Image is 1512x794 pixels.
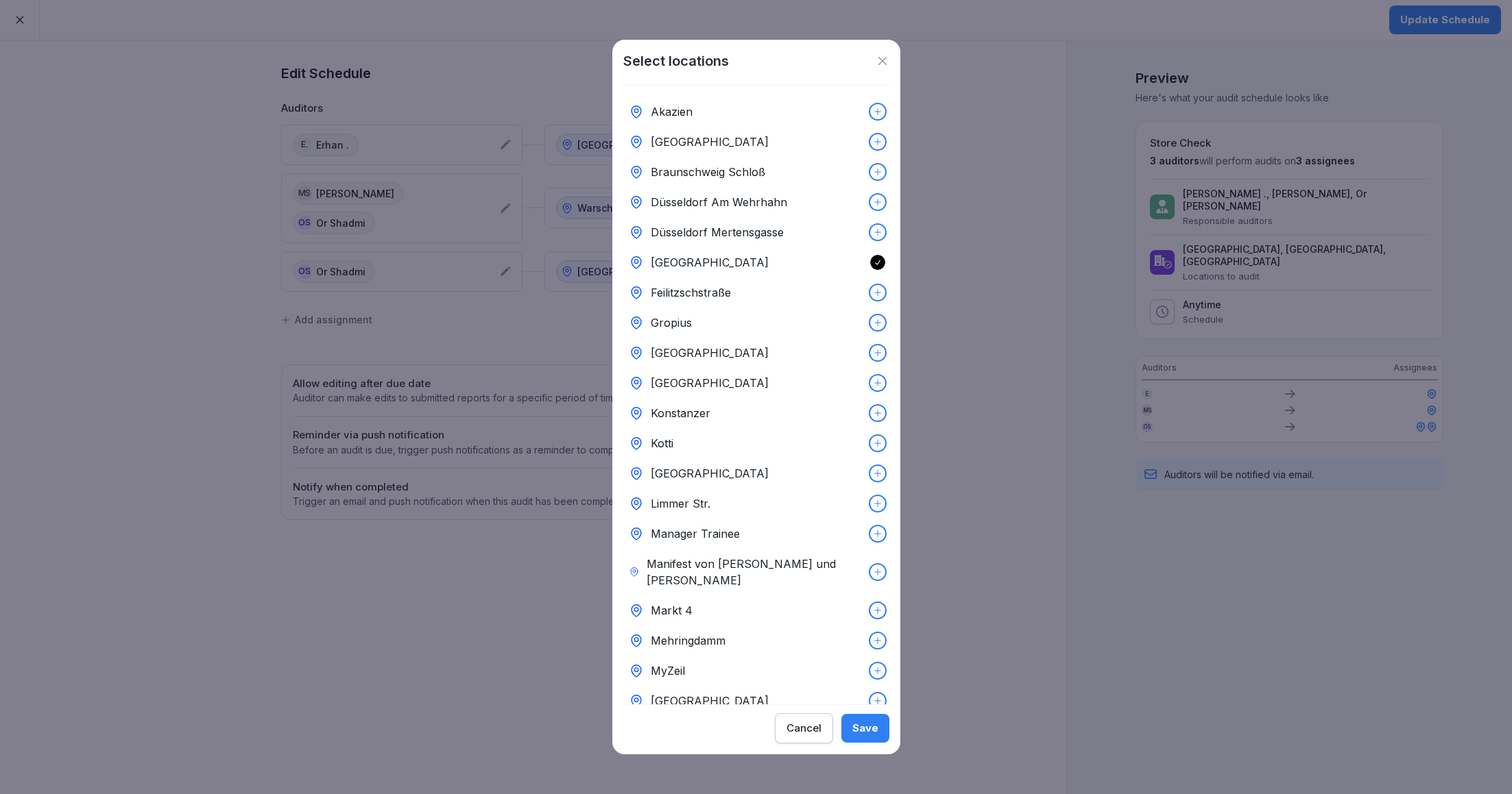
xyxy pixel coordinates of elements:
p: [GEOGRAPHIC_DATA] [651,254,769,271]
p: [GEOGRAPHIC_DATA] [651,693,769,709]
p: Manifest von [PERSON_NAME] und [PERSON_NAME] [647,556,863,588]
button: Save [841,714,889,743]
p: [GEOGRAPHIC_DATA] [651,375,769,391]
p: Kotti [651,435,673,451]
p: [GEOGRAPHIC_DATA] [651,345,769,361]
div: Cancel [787,721,821,736]
p: Gropius [651,314,692,331]
p: MyZeil [651,662,685,679]
p: Manager Trainee [651,525,740,542]
h1: Select locations [623,51,729,71]
p: [GEOGRAPHIC_DATA] [651,134,769,150]
p: [GEOGRAPHIC_DATA] [651,465,769,482]
div: Save [852,721,878,736]
p: Düsseldorf Mertensgasse [651,224,784,240]
p: Feilitzschstraße [651,284,731,301]
p: Markt 4 [651,602,693,619]
p: Braunschweig Schloß [651,164,765,180]
p: Mehringdamm [651,632,725,649]
button: Cancel [775,713,833,743]
p: Düsseldorf Am Wehrhahn [651,194,787,210]
p: Konstanzer [651,405,710,421]
p: Limmer Str. [651,495,710,512]
p: Akazien [651,103,693,120]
